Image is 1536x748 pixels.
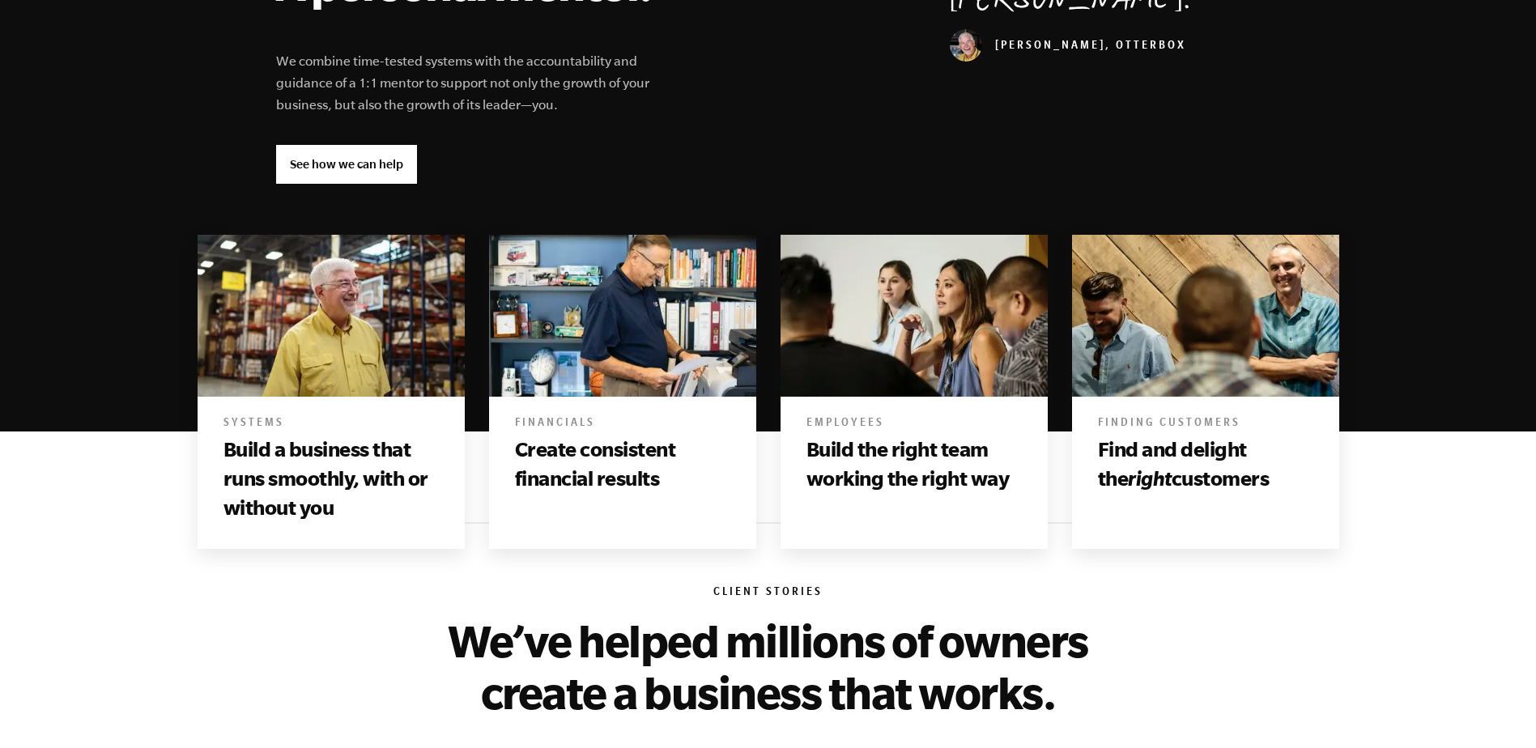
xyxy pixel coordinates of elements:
[950,29,982,62] img: Curt Richardson, OtterBox
[223,435,439,523] h3: Build a business that runs smoothly, with or without you
[1072,234,1339,397] img: Books include beyond the e myth, e-myth, the e myth
[781,234,1048,397] img: Books include beyond the e myth, e-myth, the e myth
[1128,466,1172,490] i: right
[198,234,465,397] img: beyond the e myth, e-myth, the e myth, e myth revisited
[806,416,1022,432] h6: Employees
[950,40,1186,53] cite: [PERSON_NAME], OtterBox
[223,416,439,432] h6: Systems
[806,435,1022,494] h3: Build the right team working the right way
[515,435,730,494] h3: Create consistent financial results
[1098,435,1313,494] h3: Find and delight the customers
[1098,416,1313,432] h6: Finding Customers
[423,614,1113,718] h2: We’ve helped millions of owners create a business that works.
[1455,670,1536,748] iframe: Chat Widget
[276,50,671,116] p: We combine time-tested systems with the accountability and guidance of a 1:1 mentor to support no...
[515,416,730,432] h6: Financials
[276,585,1261,601] h6: Client Stories
[276,145,417,184] a: See how we can help
[489,234,756,397] img: beyond the e myth, e-myth, the e myth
